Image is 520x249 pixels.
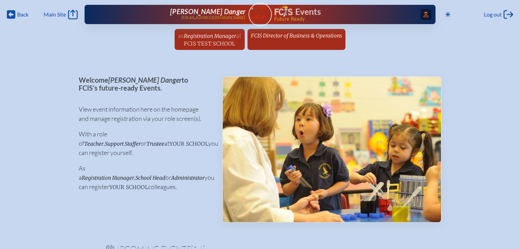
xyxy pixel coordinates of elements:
[175,29,244,50] a: asRegistration ManageratFCIS Test School
[107,8,246,21] a: [PERSON_NAME] Danger[EMAIL_ADDRESS][DOMAIN_NAME]
[248,3,272,26] a: User Avatar
[79,164,211,191] p: As a , or you can register colleagues.
[44,11,66,18] span: Main Site
[82,175,134,181] span: Registration Manager
[44,10,77,19] a: Main Site
[484,11,502,18] span: Log out
[184,33,236,39] span: Registration Manager
[135,175,165,181] span: School Head
[275,6,414,21] div: FCIS Events — Future ready
[108,76,181,84] span: [PERSON_NAME] Danger
[79,105,211,123] p: View event information here on the homepage and manage registration via your role screen(s).
[17,11,29,18] span: Back
[170,7,245,15] span: [PERSON_NAME] Danger
[223,77,441,222] img: Events
[79,129,211,157] p: With a role of , or at you can register yourself.
[178,32,184,39] span: as
[84,141,103,147] span: Teacher
[171,175,204,181] span: Administrator
[169,141,208,147] span: your school
[251,32,342,39] span: FCIS Director of Business & Operations
[248,29,345,42] a: FCIS Director of Business & Operations
[109,184,148,190] span: your school
[274,17,413,21] span: Future Ready
[184,40,235,47] span: FCIS Test School
[245,2,275,21] img: User Avatar
[181,15,246,20] p: [EMAIL_ADDRESS][DOMAIN_NAME]
[79,76,211,92] p: Welcome to FCIS’s future-ready Events.
[236,32,241,39] span: at
[105,141,141,147] span: Support Staffer
[146,141,164,147] span: Trustee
